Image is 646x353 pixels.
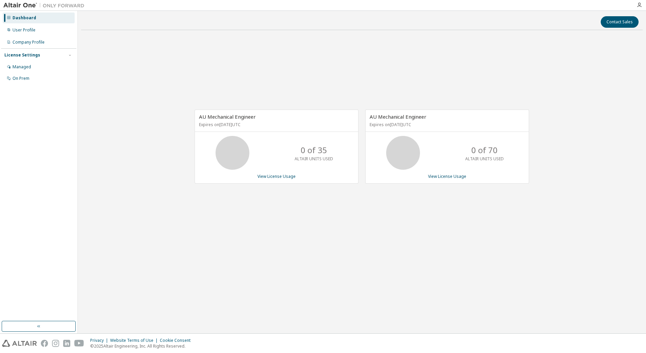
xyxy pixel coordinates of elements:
[370,122,523,127] p: Expires on [DATE] UTC
[41,340,48,347] img: facebook.svg
[13,64,31,70] div: Managed
[301,144,327,156] p: 0 of 35
[199,113,256,120] span: AU Mechanical Engineer
[160,338,195,343] div: Cookie Consent
[3,2,88,9] img: Altair One
[199,122,352,127] p: Expires on [DATE] UTC
[428,173,466,179] a: View License Usage
[13,15,36,21] div: Dashboard
[63,340,70,347] img: linkedin.svg
[465,156,504,162] p: ALTAIR UNITS USED
[13,40,45,45] div: Company Profile
[13,76,29,81] div: On Prem
[4,52,40,58] div: License Settings
[2,340,37,347] img: altair_logo.svg
[110,338,160,343] div: Website Terms of Use
[471,144,498,156] p: 0 of 70
[601,16,639,28] button: Contact Sales
[370,113,426,120] span: AU Mechanical Engineer
[52,340,59,347] img: instagram.svg
[295,156,333,162] p: ALTAIR UNITS USED
[74,340,84,347] img: youtube.svg
[13,27,35,33] div: User Profile
[90,343,195,349] p: © 2025 Altair Engineering, Inc. All Rights Reserved.
[257,173,296,179] a: View License Usage
[90,338,110,343] div: Privacy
